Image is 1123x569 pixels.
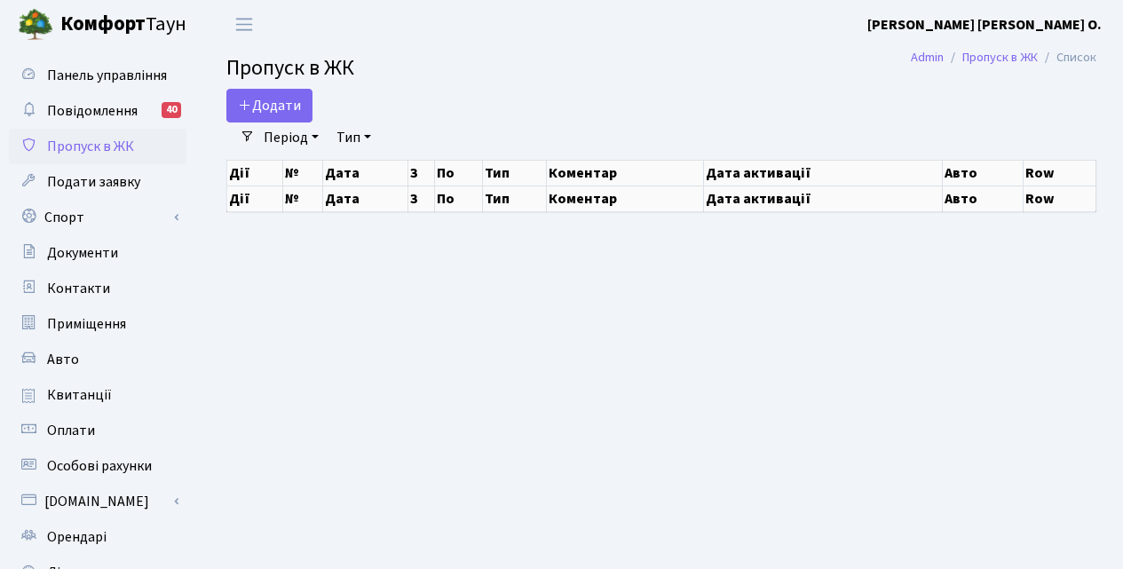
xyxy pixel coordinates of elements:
th: Тип [483,186,546,211]
a: Контакти [9,271,186,306]
span: Подати заявку [47,172,140,192]
a: Тип [329,122,378,153]
span: Особові рахунки [47,456,152,476]
a: Подати заявку [9,164,186,200]
a: Пропуск в ЖК [9,129,186,164]
div: 40 [162,102,181,118]
span: Оплати [47,421,95,440]
span: Таун [60,10,186,40]
a: Спорт [9,200,186,235]
button: Переключити навігацію [222,10,266,39]
span: Документи [47,243,118,263]
th: Дії [227,186,283,211]
th: Коментар [546,186,704,211]
span: Панель управління [47,66,167,85]
a: Додати [226,89,312,122]
th: Дата [323,160,407,186]
b: Комфорт [60,10,146,38]
th: Дата активації [704,186,943,211]
th: № [282,186,322,211]
a: Авто [9,342,186,377]
span: Пропуск в ЖК [47,137,134,156]
th: Тип [483,160,546,186]
a: Період [257,122,326,153]
span: Контакти [47,279,110,298]
th: З [407,160,434,186]
th: По [434,160,482,186]
th: № [282,160,322,186]
span: Приміщення [47,314,126,334]
li: Список [1038,48,1096,67]
a: Повідомлення40 [9,93,186,129]
th: З [407,186,434,211]
a: [DOMAIN_NAME] [9,484,186,519]
a: Орендарі [9,519,186,555]
span: Повідомлення [47,101,138,121]
a: Оплати [9,413,186,448]
a: Приміщення [9,306,186,342]
b: [PERSON_NAME] [PERSON_NAME] О. [867,15,1102,35]
img: logo.png [18,7,53,43]
th: Авто [942,186,1023,211]
th: По [434,186,482,211]
a: Документи [9,235,186,271]
span: Пропуск в ЖК [226,52,354,83]
a: Панель управління [9,58,186,93]
th: Дії [227,160,283,186]
a: Admin [911,48,944,67]
a: Квитанції [9,377,186,413]
th: Авто [942,160,1023,186]
span: Авто [47,350,79,369]
span: Орендарі [47,527,107,547]
span: Додати [238,96,301,115]
nav: breadcrumb [884,39,1123,76]
a: Особові рахунки [9,448,186,484]
th: Row [1023,186,1095,211]
th: Row [1023,160,1095,186]
span: Квитанції [47,385,112,405]
th: Коментар [546,160,704,186]
a: [PERSON_NAME] [PERSON_NAME] О. [867,14,1102,36]
a: Пропуск в ЖК [962,48,1038,67]
th: Дата [323,186,407,211]
th: Дата активації [704,160,943,186]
